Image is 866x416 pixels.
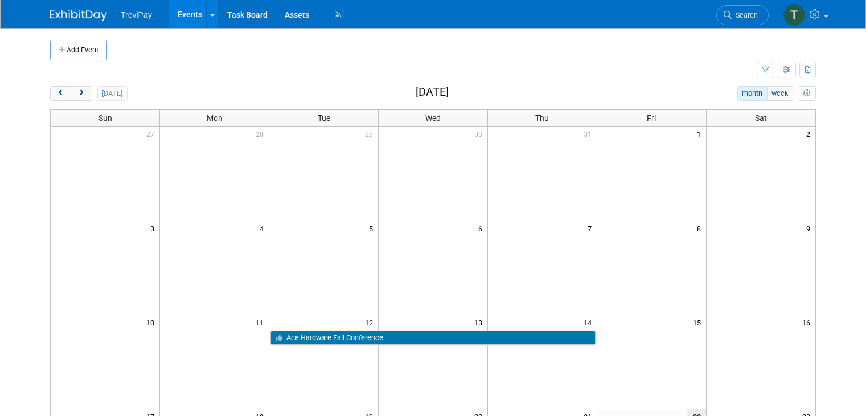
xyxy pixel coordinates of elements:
span: 10 [145,315,159,329]
h2: [DATE] [416,86,449,99]
span: 15 [692,315,706,329]
span: 8 [696,221,706,235]
span: 29 [364,127,378,141]
button: Add Event [50,40,107,60]
span: 3 [149,221,159,235]
span: 11 [255,315,269,329]
span: 12 [364,315,378,329]
span: 14 [582,315,597,329]
button: month [737,86,768,101]
span: Search [732,11,758,19]
img: ExhibitDay [50,10,107,21]
span: 31 [582,127,597,141]
span: 28 [255,127,269,141]
span: 16 [801,315,815,329]
span: 27 [145,127,159,141]
span: 5 [368,221,378,235]
button: next [71,86,92,101]
span: Thu [535,113,549,123]
span: 2 [805,127,815,141]
button: prev [50,86,71,101]
span: Sat [755,113,767,123]
button: week [767,86,793,101]
span: 6 [477,221,487,235]
span: 30 [473,127,487,141]
i: Personalize Calendar [803,90,811,97]
button: myCustomButton [799,86,816,101]
span: Wed [425,113,441,123]
a: Search [716,5,769,25]
img: Tara DePaepe [783,4,805,26]
span: Sun [98,113,112,123]
button: [DATE] [97,86,128,101]
span: 7 [586,221,597,235]
span: 4 [258,221,269,235]
span: Mon [207,113,223,123]
span: Tue [318,113,330,123]
a: Ace Hardware Fall Conference [270,331,596,345]
span: 13 [473,315,487,329]
span: 1 [696,127,706,141]
span: TreviPay [121,10,152,19]
span: Fri [647,113,656,123]
span: 9 [805,221,815,235]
